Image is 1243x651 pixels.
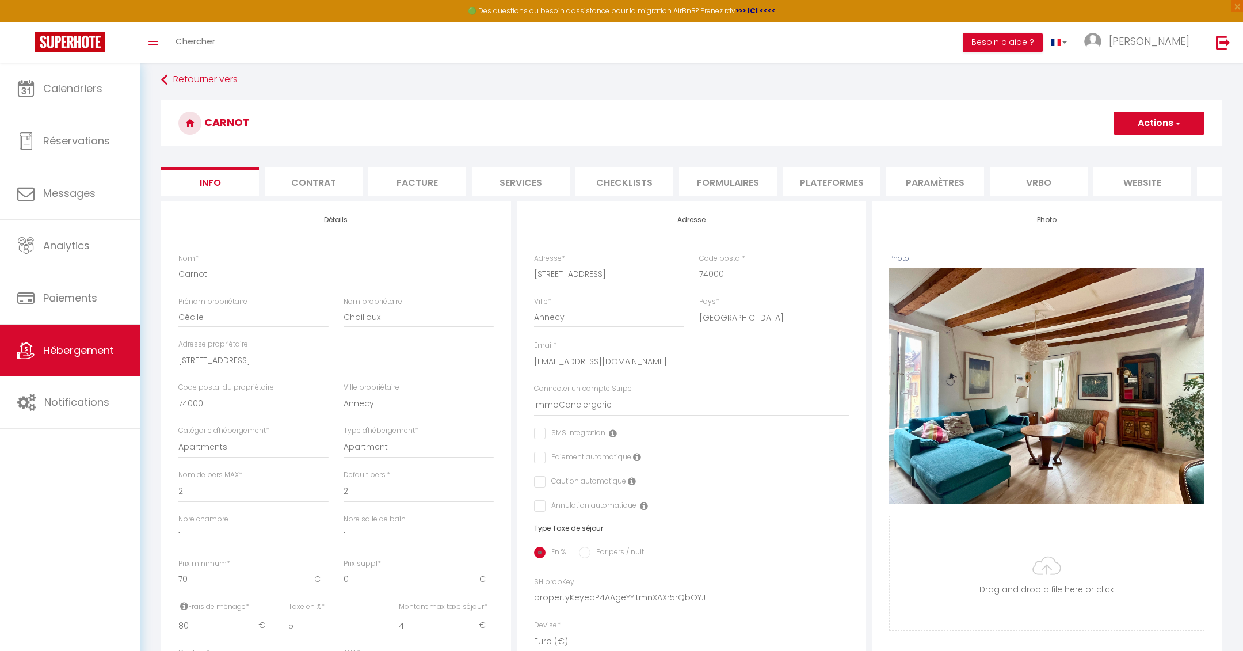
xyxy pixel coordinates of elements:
label: SH propKey [534,577,574,588]
label: Nom propriétaire [344,296,402,307]
span: Chercher [176,35,215,47]
li: Contrat [265,167,363,196]
label: Caution automatique [546,476,626,489]
h4: Adresse [534,216,849,224]
li: Paramètres [886,167,984,196]
label: En % [546,547,566,559]
img: ... [1084,33,1101,50]
label: Devise [534,620,561,631]
label: Photo [889,253,909,264]
input: Montant max taxe séjour [399,615,479,636]
h6: Type Taxe de séjour [534,524,849,532]
span: Réservations [43,134,110,148]
label: Nom [178,253,199,264]
label: Pays [699,296,719,307]
i: Frais de ménage [180,601,188,611]
span: Analytics [43,238,90,253]
input: Taxe en % [288,615,383,636]
li: Formulaires [679,167,777,196]
label: Nbre chambre [178,514,228,525]
label: Catégorie d'hébergement [178,425,269,436]
h4: Détails [178,216,494,224]
span: Calendriers [43,81,102,96]
h4: Photo [889,216,1204,224]
li: Checklists [575,167,673,196]
img: logout [1216,35,1230,50]
label: Ville propriétaire [344,382,399,393]
a: >>> ICI <<<< [735,6,776,16]
li: Facture [368,167,466,196]
label: Nom de pers MAX [178,470,242,481]
label: Paiement automatique [546,452,631,465]
label: Email [534,340,556,351]
span: € [479,569,494,590]
a: Retourner vers [161,70,1222,90]
label: Prix suppl [344,558,381,569]
span: Messages [43,186,96,200]
label: Prix minimum [178,558,230,569]
label: Connecter un compte Stripe [534,383,632,394]
button: Besoin d'aide ? [963,33,1043,52]
label: Default pers. [344,470,390,481]
button: Actions [1114,112,1204,135]
li: website [1093,167,1191,196]
a: ... [PERSON_NAME] [1076,22,1204,63]
label: Par pers / nuit [590,547,644,559]
label: Type d'hébergement [344,425,418,436]
span: € [258,615,273,636]
li: Plateformes [783,167,880,196]
li: Services [472,167,570,196]
label: Taxe en % [288,601,325,612]
label: Montant max taxe séjour [399,601,487,612]
img: Super Booking [35,32,105,52]
label: Prénom propriétaire [178,296,247,307]
label: Adresse [534,253,565,264]
label: Code postal [699,253,745,264]
span: [PERSON_NAME] [1109,34,1189,48]
span: Notifications [44,395,109,409]
a: Chercher [167,22,224,63]
span: € [479,615,494,636]
span: Paiements [43,291,97,305]
h3: Carnot [161,100,1222,146]
label: Nbre salle de bain [344,514,406,525]
label: Code postal du propriétaire [178,382,274,393]
label: Ville [534,296,551,307]
span: Hébergement [43,343,114,357]
li: Info [161,167,259,196]
li: Vrbo [990,167,1088,196]
span: € [314,569,329,590]
label: Frais de ménage [178,601,249,612]
label: Adresse propriétaire [178,339,248,350]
